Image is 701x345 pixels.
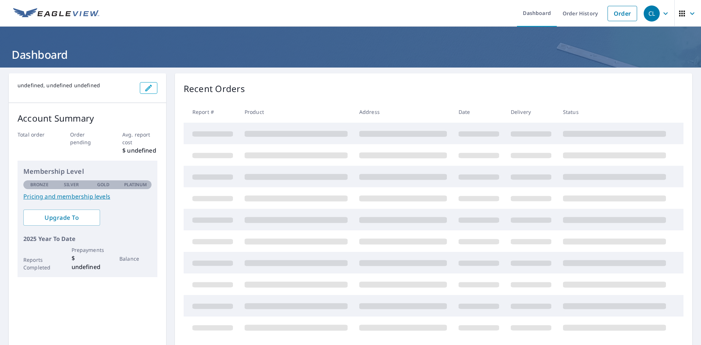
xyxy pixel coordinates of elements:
a: Order [608,6,637,21]
p: Silver [64,181,79,188]
a: Pricing and membership levels [23,192,152,201]
p: undefined, undefined undefined [18,82,134,89]
th: Delivery [505,101,557,123]
p: Recent Orders [184,82,245,95]
p: Gold [97,181,110,188]
p: Order pending [70,131,105,146]
p: Avg. report cost [122,131,157,146]
img: EV Logo [13,8,99,19]
p: Total order [18,131,53,138]
p: Bronze [30,181,49,188]
p: Balance [119,255,152,262]
h1: Dashboard [9,47,692,62]
th: Date [453,101,505,123]
p: Account Summary [18,112,157,125]
p: Platinum [124,181,147,188]
span: Upgrade To [29,214,94,222]
a: Upgrade To [23,210,100,226]
p: Membership Level [23,166,152,176]
th: Product [239,101,353,123]
th: Status [557,101,672,123]
p: Prepayments [72,246,104,254]
p: Reports Completed [23,256,55,271]
div: CL [644,5,660,22]
th: Address [353,101,453,123]
p: $ undefined [122,146,157,155]
p: 2025 Year To Date [23,234,152,243]
p: $ undefined [72,254,104,271]
th: Report # [184,101,239,123]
